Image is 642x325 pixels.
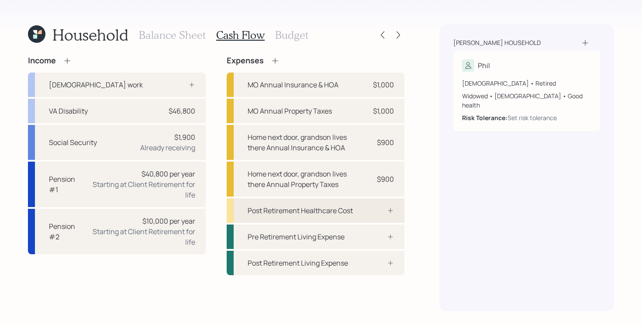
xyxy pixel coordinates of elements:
h3: Cash Flow [216,29,265,41]
h1: Household [52,25,128,44]
b: Risk Tolerance: [462,114,507,122]
div: Home next door, grandson lives there Annual Insurance & HOA [248,132,361,153]
div: $900 [377,174,394,184]
div: Post Retirement Healthcare Cost [248,205,353,216]
div: VA Disability [49,106,88,116]
div: $900 [377,137,394,148]
div: Set risk tolerance [507,113,557,122]
div: Post Retirement Living Expense [248,258,348,268]
div: $1,900 [174,132,195,142]
div: Phil [478,60,490,71]
h3: Balance Sheet [139,29,206,41]
div: $40,800 per year [142,169,195,179]
div: [DEMOGRAPHIC_DATA] work [49,80,143,90]
h4: Expenses [227,56,264,66]
div: Starting at Client Retirement for life [91,226,195,247]
div: Pension #1 [49,174,83,195]
div: [DEMOGRAPHIC_DATA] • Retired [462,79,591,88]
div: Already receiving [140,142,195,153]
div: Starting at Client Retirement for life [90,179,195,200]
div: MO Annual Insurance & HOA [248,80,338,90]
div: $1,000 [373,80,394,90]
div: Pre Retirement Living Expense [248,232,345,242]
h4: Income [28,56,56,66]
h3: Budget [275,29,308,41]
div: $1,000 [373,106,394,116]
div: $10,000 per year [142,216,195,226]
div: $46,800 [169,106,195,116]
div: Widowed • [DEMOGRAPHIC_DATA] • Good health [462,91,591,110]
div: [PERSON_NAME] household [453,38,541,47]
div: MO Annual Property Taxes [248,106,332,116]
div: Home next door, grandson lives there Annual Property Taxes [248,169,361,190]
div: Pension #2 [49,221,84,242]
div: Social Security [49,137,97,148]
